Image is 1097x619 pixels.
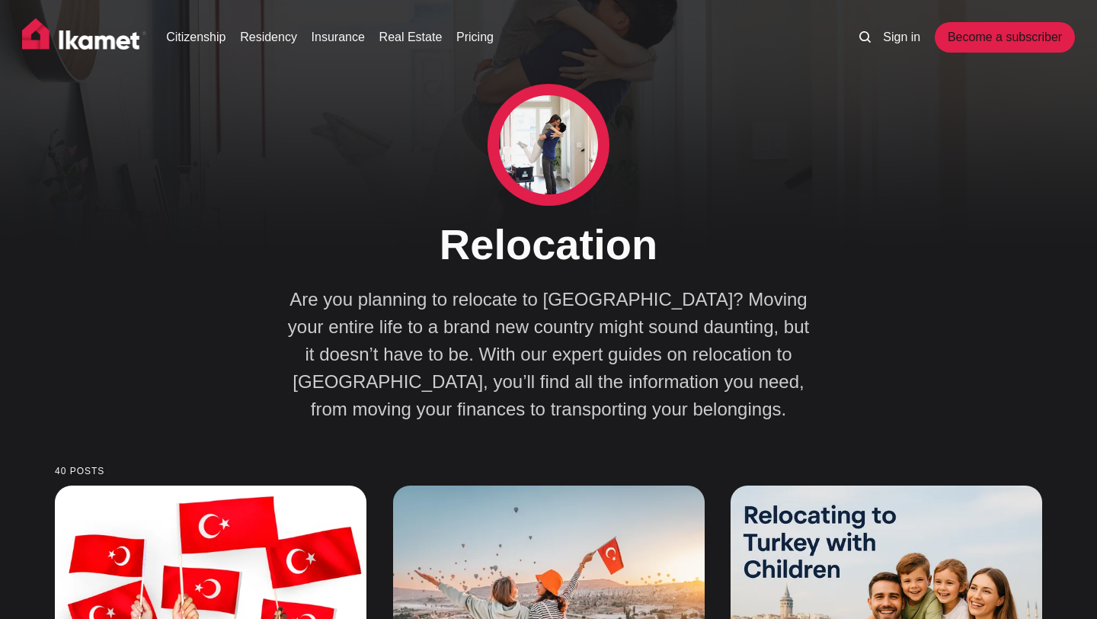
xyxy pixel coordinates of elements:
[166,28,225,47] a: Citizenship
[282,286,815,423] p: Are you planning to relocate to [GEOGRAPHIC_DATA]? Moving your entire life to a brand new country...
[935,22,1075,53] a: Become a subscriber
[22,18,147,56] img: Ikamet home
[499,95,598,194] img: Relocation
[379,28,443,47] a: Real Estate
[267,219,830,270] h1: Relocation
[312,28,365,47] a: Insurance
[456,28,494,47] a: Pricing
[240,28,297,47] a: Residency
[883,28,920,47] a: Sign in
[55,467,1042,476] small: 40 posts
